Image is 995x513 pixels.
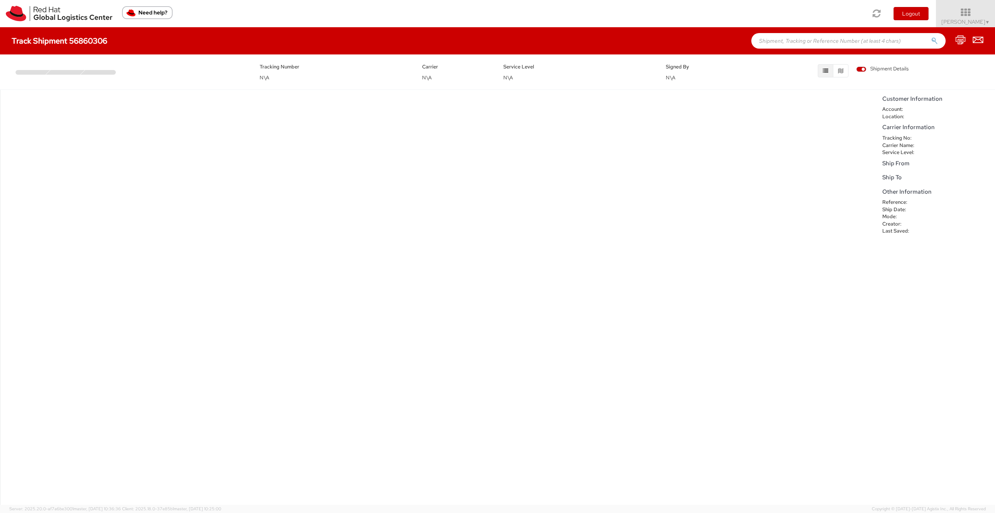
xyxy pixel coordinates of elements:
[894,7,929,20] button: Logout
[882,160,991,167] h5: Ship From
[751,33,946,49] input: Shipment, Tracking or Reference Number (at least 4 chars)
[73,506,121,511] span: master, [DATE] 10:36:36
[260,74,269,81] span: N\A
[882,96,991,102] h5: Customer Information
[941,18,990,25] span: [PERSON_NAME]
[503,64,654,70] h5: Service Level
[9,506,121,511] span: Server: 2025.20.0-af7a6be3001
[174,506,221,511] span: master, [DATE] 10:25:00
[882,174,991,181] h5: Ship To
[122,6,173,19] button: Need help?
[856,65,909,73] span: Shipment Details
[856,65,909,74] label: Shipment Details
[422,74,432,81] span: N\A
[985,19,990,25] span: ▼
[876,149,927,156] dt: Service Level:
[503,74,513,81] span: N\A
[260,64,410,70] h5: Tracking Number
[876,199,927,206] dt: Reference:
[666,74,676,81] span: N\A
[876,113,927,121] dt: Location:
[872,506,986,512] span: Copyright © [DATE]-[DATE] Agistix Inc., All Rights Reserved
[876,142,927,149] dt: Carrier Name:
[876,135,927,142] dt: Tracking No:
[422,64,492,70] h5: Carrier
[666,64,735,70] h5: Signed By
[6,6,112,21] img: rh-logistics-00dfa346123c4ec078e1.svg
[876,106,927,113] dt: Account:
[882,189,991,195] h5: Other Information
[882,124,991,131] h5: Carrier Information
[122,506,221,511] span: Client: 2025.18.0-37e85b1
[12,37,107,45] h4: Track Shipment 56860306
[876,221,927,228] dt: Creator:
[876,228,927,235] dt: Last Saved:
[876,213,927,221] dt: Mode:
[876,206,927,214] dt: Ship Date:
